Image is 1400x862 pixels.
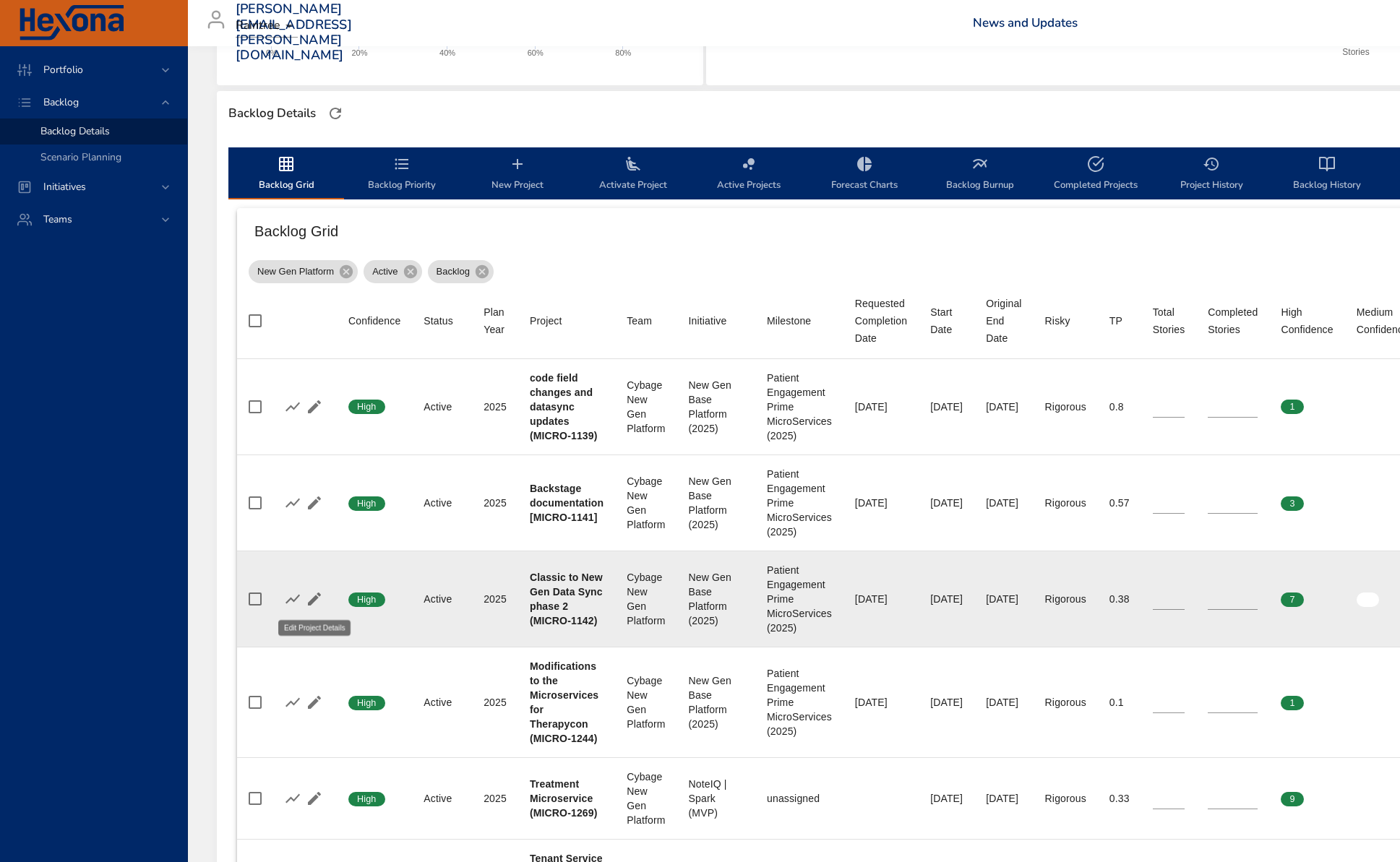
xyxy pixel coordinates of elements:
div: 0.33 [1109,791,1130,806]
div: New Gen Platform [249,260,358,283]
span: Backlog [32,95,90,109]
span: Portfolio [32,63,95,77]
button: Edit Project Details [304,396,325,418]
span: New Gen Platform [249,264,343,279]
div: Patient Engagement Prime MicroServices (2025) [767,666,832,738]
span: Initiative [689,312,744,329]
span: 0 [1357,697,1379,710]
div: Active [424,791,460,806]
span: Confidence [348,312,400,329]
span: 1 [1281,400,1303,413]
button: Show Burnup [282,691,304,713]
div: [DATE] [855,695,907,710]
img: Hexona [17,5,126,41]
span: Risky [1045,312,1086,329]
div: Sort [424,312,453,329]
div: 0.57 [1109,496,1130,510]
div: [DATE] [855,496,907,510]
b: Modifications to the Microservices for Therapycon (MICRO-1244) [530,660,598,744]
button: Show Burnup [282,396,304,418]
div: [DATE] [986,791,1021,806]
div: Active [424,400,460,414]
div: Rigorous [1045,695,1086,710]
div: Sort [930,303,963,338]
div: Active [424,496,460,510]
div: NoteIQ | Spark (MVP) [689,777,744,820]
span: New Project [468,155,567,194]
div: High Confidence [1281,303,1333,338]
span: TP [1109,312,1130,329]
div: [DATE] [986,592,1021,606]
div: New Gen Base Platform (2025) [689,570,744,628]
text: 40% [439,48,455,57]
span: Backlog Details [40,124,110,138]
div: Status [424,312,453,329]
span: 7 [1281,593,1303,606]
span: Project [530,312,604,329]
button: Show Burnup [282,588,304,610]
div: 2025 [484,791,507,806]
span: Milestone [767,312,832,329]
div: Sort [484,303,507,338]
span: High [348,400,385,413]
span: High [348,697,385,710]
span: 0 [1357,593,1379,606]
span: Start Date [930,303,963,338]
div: TP [1109,312,1122,329]
div: Project [530,312,562,329]
div: Patient Engagement Prime MicroServices (2025) [767,563,832,635]
div: unassigned [767,791,832,806]
button: Edit Project Details [304,492,325,514]
div: Sort [627,312,652,329]
button: Refresh Page [325,103,346,124]
span: Forecast Charts [815,155,914,194]
span: Completed Stories [1208,303,1258,338]
span: Activate Project [584,155,682,194]
span: 3 [1281,497,1303,510]
div: [DATE] [930,592,963,606]
span: 0 [1357,497,1379,510]
div: Active [424,695,460,710]
div: Raintree [236,14,298,38]
span: Requested Completion Date [855,295,907,347]
span: High [348,793,385,806]
div: Active [364,260,421,283]
span: 0 [1357,400,1379,413]
div: [DATE] [930,695,963,710]
div: Cybage New Gen Platform [627,770,665,827]
div: Cybage New Gen Platform [627,570,665,628]
button: Show Burnup [282,788,304,809]
text: 80% [615,48,631,57]
div: Team [627,312,652,329]
div: Backlog Details [224,102,320,125]
span: Active Projects [700,155,798,194]
div: [DATE] [855,400,907,414]
div: [DATE] [930,496,963,510]
div: [DATE] [930,791,963,806]
span: Backlog [428,264,478,279]
text: 60% [528,48,544,57]
div: Original End Date [986,295,1021,347]
span: Backlog Grid [237,155,335,194]
div: [DATE] [986,496,1021,510]
div: Backlog [428,260,494,283]
span: Teams [32,212,84,226]
button: Edit Project Details [304,788,325,809]
div: Initiative [689,312,727,329]
text: 20% [351,48,367,57]
button: Edit Project Details [304,691,325,713]
b: Classic to New Gen Data Sync phase 2 (MICRO-1142) [530,572,603,626]
div: Cybage New Gen Platform [627,474,665,532]
div: Plan Year [484,303,507,338]
div: Total Stories [1153,303,1185,338]
div: Rigorous [1045,791,1086,806]
div: [DATE] [855,592,907,606]
div: 2025 [484,496,507,510]
div: Active [424,592,460,606]
div: 2025 [484,695,507,710]
span: 0 [1357,793,1379,806]
span: Project History [1162,155,1261,194]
